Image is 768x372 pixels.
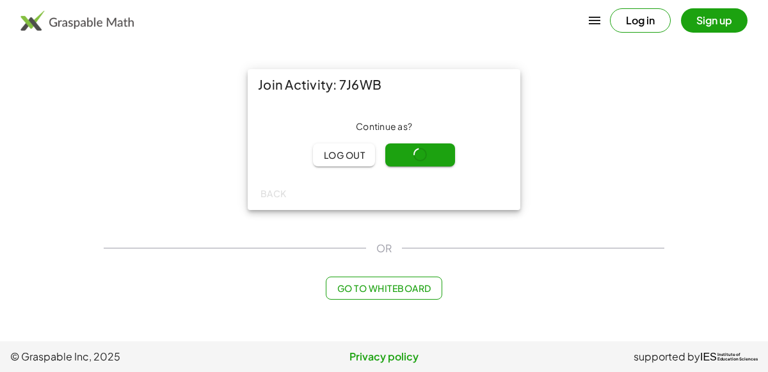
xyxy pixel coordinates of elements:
div: Continue as ? [258,120,510,133]
button: Log out [313,143,375,166]
span: © Graspable Inc, 2025 [10,349,259,364]
div: Join Activity: 7J6WB [248,69,520,100]
span: supported by [634,349,700,364]
span: OR [376,241,392,256]
span: Institute of Education Sciences [717,353,758,362]
a: IESInstitute ofEducation Sciences [700,349,758,364]
span: Go to Whiteboard [337,282,431,294]
span: IES [700,351,717,363]
button: Go to Whiteboard [326,277,442,300]
a: Privacy policy [259,349,508,364]
span: Log out [323,149,365,161]
button: Log in [610,8,671,33]
button: Sign up [681,8,748,33]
